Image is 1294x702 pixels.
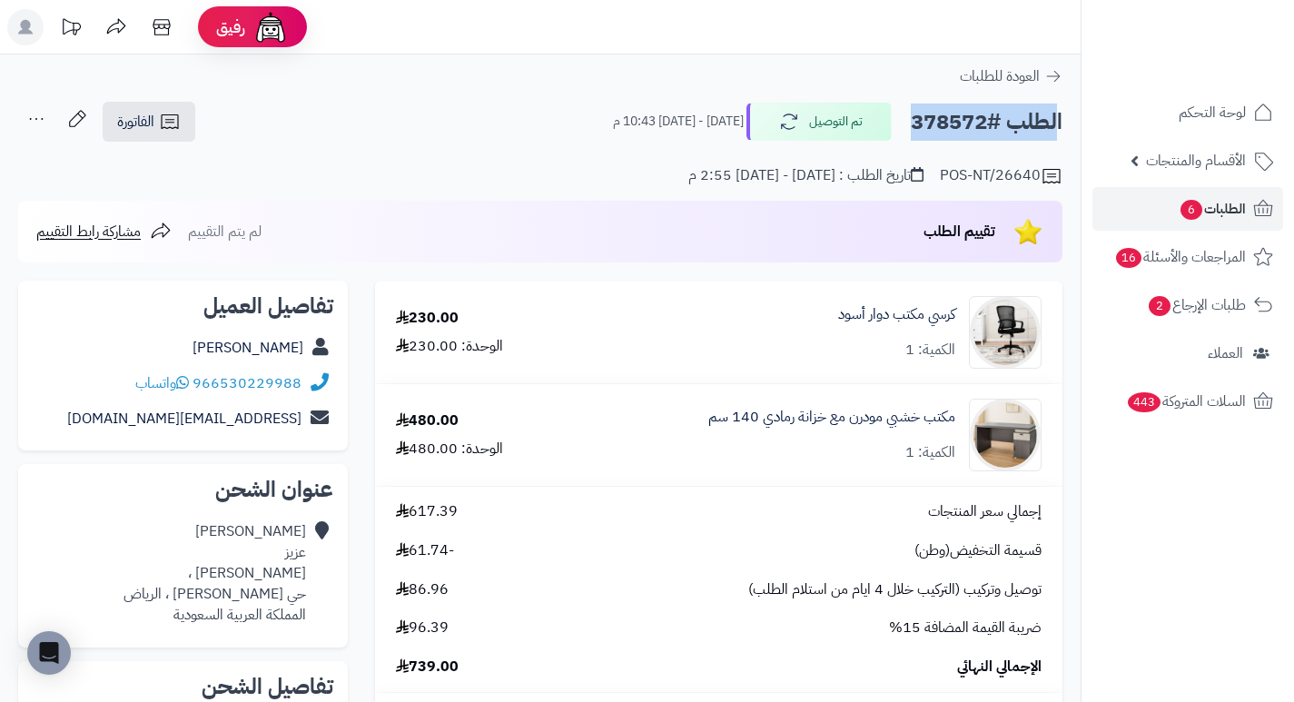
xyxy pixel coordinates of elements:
span: توصيل وتركيب (التركيب خلال 4 ايام من استلام الطلب) [748,579,1042,600]
a: لوحة التحكم [1092,91,1283,134]
img: 1750581310-1-90x90.jpg [970,296,1041,369]
span: العودة للطلبات [960,65,1040,87]
img: 1758364909-1-90x90.jpg [970,399,1041,471]
span: الفاتورة [117,111,154,133]
span: 2 [1149,296,1171,316]
div: Open Intercom Messenger [27,631,71,675]
a: 966530229988 [193,372,301,394]
h2: تفاصيل الشحن [33,676,333,697]
span: العملاء [1208,341,1243,366]
a: الطلبات6 [1092,187,1283,231]
span: لوحة التحكم [1179,100,1246,125]
div: 230.00 [396,308,459,329]
span: إجمالي سعر المنتجات [928,501,1042,522]
span: 443 [1128,392,1161,412]
a: العودة للطلبات [960,65,1062,87]
span: المراجعات والأسئلة [1114,244,1246,270]
a: مكتب خشبي مودرن مع خزانة رمادي 140 سم [708,407,955,428]
span: ضريبة القيمة المضافة 15% [889,618,1042,638]
a: واتساب [135,372,189,394]
span: 96.39 [396,618,449,638]
a: السلات المتروكة443 [1092,380,1283,423]
span: الأقسام والمنتجات [1146,148,1246,173]
div: الكمية: 1 [905,340,955,361]
h2: تفاصيل العميل [33,295,333,317]
button: تم التوصيل [746,103,892,141]
span: الطلبات [1179,196,1246,222]
div: POS-NT/26640 [940,165,1062,187]
span: 6 [1180,200,1202,220]
span: رفيق [216,16,245,38]
a: العملاء [1092,331,1283,375]
a: طلبات الإرجاع2 [1092,283,1283,327]
small: [DATE] - [DATE] 10:43 م [613,113,744,131]
div: 480.00 [396,410,459,431]
span: طلبات الإرجاع [1147,292,1246,318]
div: تاريخ الطلب : [DATE] - [DATE] 2:55 م [688,165,924,186]
span: 86.96 [396,579,449,600]
div: الوحدة: 230.00 [396,336,503,357]
span: 739.00 [396,657,459,677]
div: الوحدة: 480.00 [396,439,503,460]
a: الفاتورة [103,102,195,142]
span: تقييم الطلب [924,221,995,242]
span: السلات المتروكة [1126,389,1246,414]
img: ai-face.png [252,9,289,45]
a: كرسي مكتب دوار أسود [838,304,955,325]
span: لم يتم التقييم [188,221,262,242]
span: 16 [1116,248,1141,268]
span: -61.74 [396,540,454,561]
h2: الطلب #378572 [911,104,1062,141]
span: مشاركة رابط التقييم [36,221,141,242]
a: مشاركة رابط التقييم [36,221,172,242]
a: [EMAIL_ADDRESS][DOMAIN_NAME] [67,408,301,430]
div: الكمية: 1 [905,442,955,463]
a: تحديثات المنصة [48,9,94,50]
h2: عنوان الشحن [33,479,333,500]
span: 617.39 [396,501,458,522]
div: [PERSON_NAME] عزيز [PERSON_NAME] ، حي [PERSON_NAME] ، الرياض المملكة العربية السعودية [123,521,306,625]
span: قسيمة التخفيض(وطن) [914,540,1042,561]
a: المراجعات والأسئلة16 [1092,235,1283,279]
a: [PERSON_NAME] [193,337,303,359]
span: الإجمالي النهائي [957,657,1042,677]
img: logo-2.png [1171,45,1277,84]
